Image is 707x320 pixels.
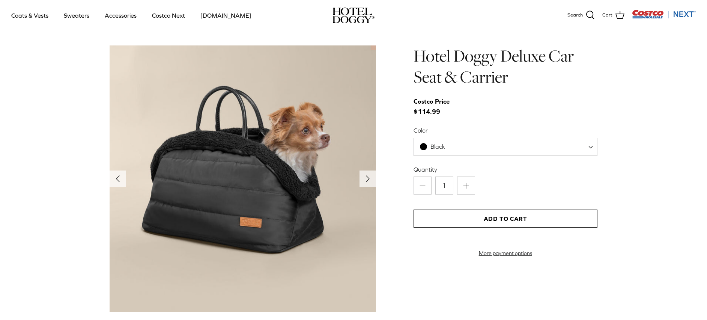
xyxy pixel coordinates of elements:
label: Quantity [414,165,597,174]
a: Costco Next [145,3,192,28]
span: Black [414,143,460,151]
span: Search [567,11,583,19]
a: More payment options [414,250,597,257]
button: Previous [110,171,126,187]
a: Cart [602,11,624,20]
span: $114.99 [414,97,457,117]
a: hoteldoggy.com hoteldoggycom [332,8,375,23]
h1: Hotel Doggy Deluxe Car Seat & Carrier [414,45,597,88]
a: Search [567,11,595,20]
span: Black [430,143,445,150]
a: Visit Costco Next [632,14,696,20]
a: Coats & Vests [5,3,55,28]
a: [DOMAIN_NAME] [194,3,258,28]
span: Cart [602,11,612,19]
button: Add to Cart [414,210,597,228]
label: Color [414,126,597,134]
div: Costco Price [414,97,450,107]
a: Sweaters [57,3,96,28]
button: Next [360,171,376,187]
img: hoteldoggycom [332,8,375,23]
img: Costco Next [632,9,696,19]
input: Quantity [435,177,453,195]
a: Accessories [98,3,143,28]
span: Black [414,138,597,156]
